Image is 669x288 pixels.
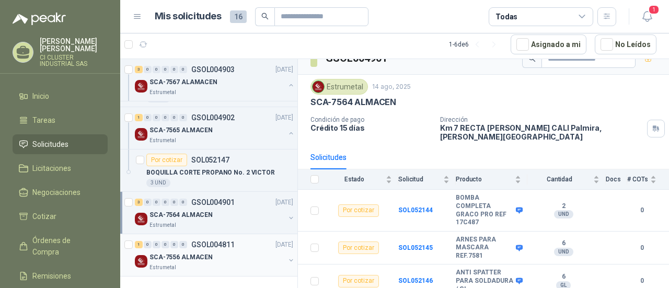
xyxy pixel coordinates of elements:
div: 0 [179,241,187,248]
div: 0 [153,66,160,73]
a: 3 0 0 0 0 0 GSOL004901[DATE] Company LogoSCA-7564 ALMACENEstrumetal [135,196,295,229]
a: Órdenes de Compra [13,231,108,262]
p: [DATE] [275,65,293,75]
a: Por cotizarSOL052147BOQUILLA CORTE PROPANO No. 2 VICTOR3 UND [120,149,297,192]
p: [DATE] [275,113,293,123]
b: 0 [627,276,656,286]
button: 1 [638,7,656,26]
a: 1 0 0 0 0 0 GSOL004811[DATE] Company LogoSCA-7556 ALMACENEstrumetal [135,238,295,272]
b: BOMBA COMPLETA GRACO PRO REF 17C487 [456,194,513,226]
a: Tareas [13,110,108,130]
span: Solicitud [398,176,441,183]
p: Estrumetal [149,88,176,97]
span: Cotizar [32,211,56,222]
p: GSOL004811 [191,241,235,248]
img: Logo peakr [13,13,66,25]
span: 1 [648,5,660,15]
div: Estrumetal [310,79,368,95]
a: SOL052144 [398,206,433,214]
a: SOL052145 [398,244,433,251]
p: SOL052147 [191,156,229,164]
b: 2 [527,202,599,211]
th: Solicitud [398,169,456,190]
p: Estrumetal [149,136,176,145]
span: Solicitudes [32,139,68,150]
div: Solicitudes [310,152,347,163]
span: Producto [456,176,513,183]
th: Cantidad [527,169,606,190]
p: SCA-7556 ALMACEN [149,252,213,262]
th: # COTs [627,169,669,190]
span: Negociaciones [32,187,80,198]
span: Estado [325,176,384,183]
a: Inicio [13,86,108,106]
th: Docs [606,169,627,190]
div: 0 [153,114,160,121]
th: Estado [325,169,398,190]
div: 1 - 6 de 6 [449,36,502,53]
b: 6 [527,273,599,281]
div: UND [554,248,573,256]
div: Por cotizar [338,241,379,254]
div: 3 [135,66,143,73]
p: SCA-7565 ALMACEN [149,125,213,135]
span: Inicio [32,90,49,102]
button: Asignado a mi [511,34,586,54]
p: Condición de pago [310,116,432,123]
p: [DATE] [275,240,293,250]
p: GSOL004902 [191,114,235,121]
p: SCA-7564 ALMACEN [149,210,213,220]
span: # COTs [627,176,648,183]
b: ARNES PARA MASCARA REF.7581 [456,236,513,260]
button: No Leídos [595,34,656,54]
b: 0 [627,205,656,215]
div: 0 [144,66,152,73]
p: SCA-7567 ALAMACEN [149,77,217,87]
div: 0 [179,66,187,73]
div: 0 [144,114,152,121]
a: 3 0 0 0 0 0 GSOL004903[DATE] Company LogoSCA-7567 ALAMACENEstrumetal [135,63,295,97]
div: 0 [170,114,178,121]
p: Km 7 RECTA [PERSON_NAME] CALI Palmira , [PERSON_NAME][GEOGRAPHIC_DATA] [440,123,643,141]
div: 0 [153,199,160,206]
span: 16 [230,10,247,23]
div: 0 [144,199,152,206]
span: Órdenes de Compra [32,235,98,258]
p: GSOL004903 [191,66,235,73]
span: Cantidad [527,176,591,183]
div: 0 [153,241,160,248]
div: 0 [170,66,178,73]
div: 0 [179,114,187,121]
p: Estrumetal [149,221,176,229]
div: Por cotizar [338,275,379,287]
p: [PERSON_NAME] [PERSON_NAME] [40,38,108,52]
div: 0 [170,241,178,248]
p: [DATE] [275,198,293,208]
a: Negociaciones [13,182,108,202]
a: Solicitudes [13,134,108,154]
p: GSOL004901 [191,199,235,206]
p: CI CLUSTER INDUSTRIAL SAS [40,54,108,67]
div: Todas [495,11,517,22]
div: 1 [135,114,143,121]
a: SOL052146 [398,277,433,284]
div: 1 [135,241,143,248]
a: 1 0 0 0 0 0 GSOL004902[DATE] Company LogoSCA-7565 ALMACENEstrumetal [135,111,295,145]
a: Remisiones [13,266,108,286]
div: 0 [162,199,169,206]
span: Tareas [32,114,55,126]
div: 0 [162,114,169,121]
b: 0 [627,243,656,253]
img: Company Logo [135,213,147,225]
p: BOQUILLA CORTE PROPANO No. 2 VICTOR [146,168,275,178]
div: 0 [162,66,169,73]
p: SCA-7564 ALMACEN [310,97,396,108]
div: Por cotizar [338,204,379,217]
img: Company Logo [313,81,324,93]
a: Licitaciones [13,158,108,178]
div: 3 [135,199,143,206]
div: 3 UND [146,179,170,187]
